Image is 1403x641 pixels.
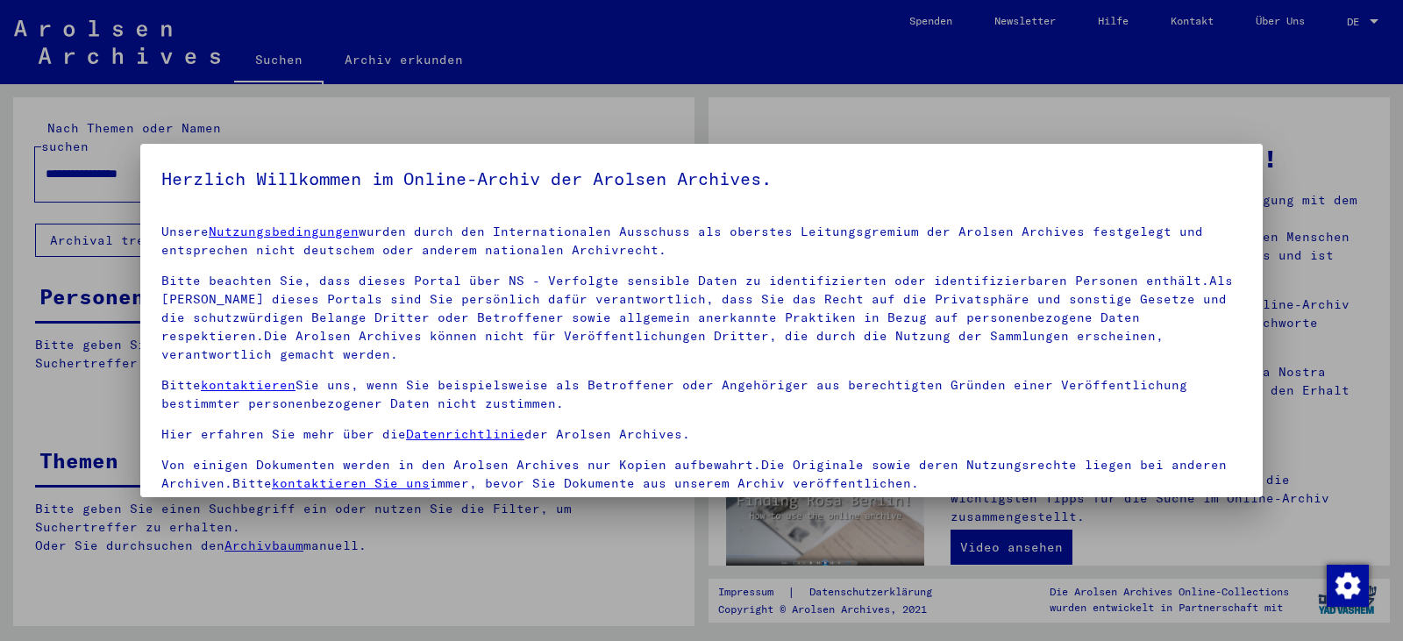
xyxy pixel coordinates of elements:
[406,426,524,442] a: Datenrichtlinie
[161,376,1242,413] p: Bitte Sie uns, wenn Sie beispielsweise als Betroffener oder Angehöriger aus berechtigten Gründen ...
[161,425,1242,444] p: Hier erfahren Sie mehr über die der Arolsen Archives.
[201,377,296,393] a: kontaktieren
[161,223,1242,260] p: Unsere wurden durch den Internationalen Ausschuss als oberstes Leitungsgremium der Arolsen Archiv...
[272,475,430,491] a: kontaktieren Sie uns
[161,272,1242,364] p: Bitte beachten Sie, dass dieses Portal über NS - Verfolgte sensible Daten zu identifizierten oder...
[161,165,1242,193] h5: Herzlich Willkommen im Online-Archiv der Arolsen Archives.
[209,224,359,239] a: Nutzungsbedingungen
[161,456,1242,493] p: Von einigen Dokumenten werden in den Arolsen Archives nur Kopien aufbewahrt.Die Originale sowie d...
[1327,565,1369,607] img: Zustimmung ändern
